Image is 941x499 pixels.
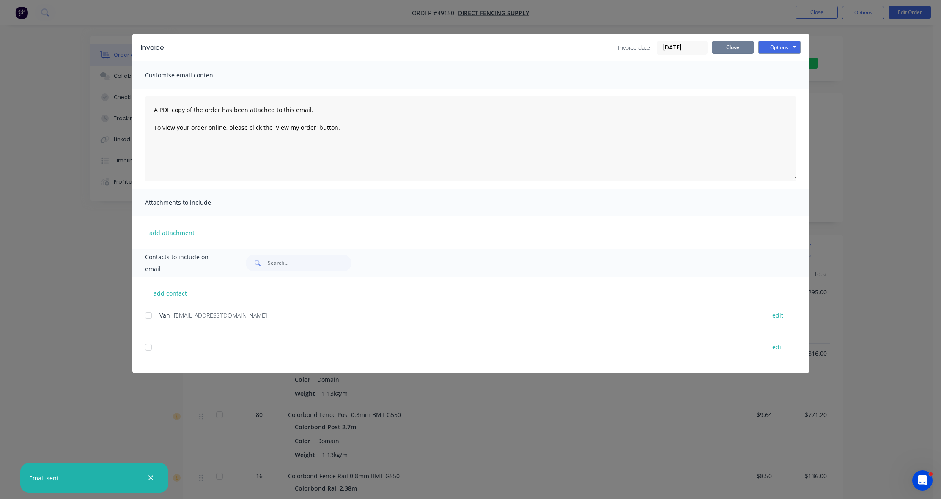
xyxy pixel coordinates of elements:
[145,251,225,275] span: Contacts to include on email
[767,341,788,353] button: edit
[712,41,754,54] button: Close
[141,43,164,53] div: Invoice
[618,43,650,52] span: Invoice date
[145,69,238,81] span: Customise email content
[758,41,801,54] button: Options
[145,197,238,208] span: Attachments to include
[170,311,267,319] span: - [EMAIL_ADDRESS][DOMAIN_NAME]
[912,470,933,491] iframe: Intercom live chat
[145,226,199,239] button: add attachment
[268,255,351,271] input: Search...
[145,96,796,181] textarea: A PDF copy of the order has been attached to this email. To view your order online, please click ...
[159,311,170,319] span: Van
[29,474,59,483] div: Email sent
[145,287,196,299] button: add contact
[767,310,788,321] button: edit
[159,343,162,351] span: -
